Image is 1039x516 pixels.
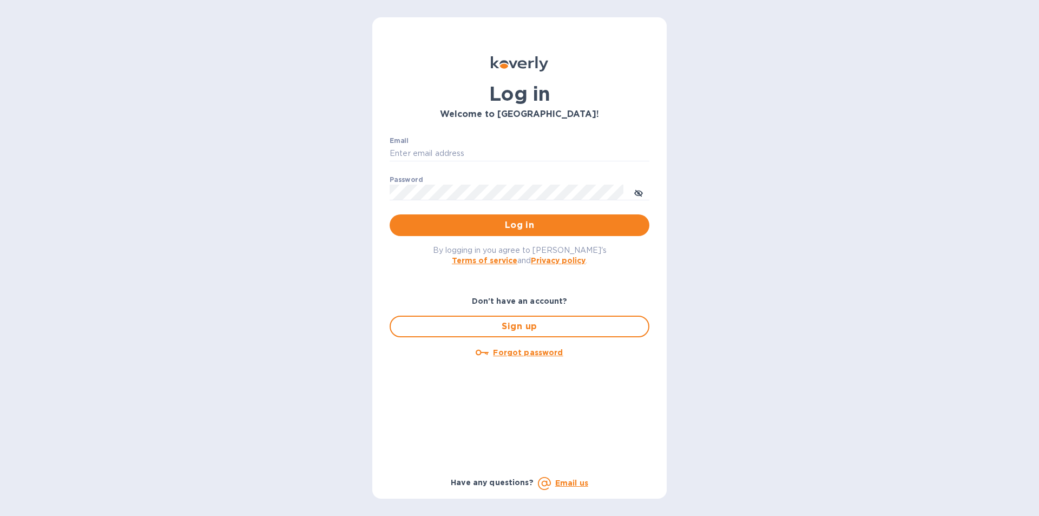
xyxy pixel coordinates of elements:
[493,348,563,357] u: Forgot password
[390,146,649,162] input: Enter email address
[390,109,649,120] h3: Welcome to [GEOGRAPHIC_DATA]!
[472,297,568,305] b: Don't have an account?
[452,256,517,265] a: Terms of service
[433,246,607,265] span: By logging in you agree to [PERSON_NAME]'s and .
[390,138,409,144] label: Email
[398,219,641,232] span: Log in
[628,181,649,203] button: toggle password visibility
[390,82,649,105] h1: Log in
[491,56,548,71] img: Koverly
[531,256,586,265] a: Privacy policy
[555,479,588,487] a: Email us
[451,478,534,487] b: Have any questions?
[390,316,649,337] button: Sign up
[390,177,423,183] label: Password
[390,214,649,236] button: Log in
[399,320,640,333] span: Sign up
